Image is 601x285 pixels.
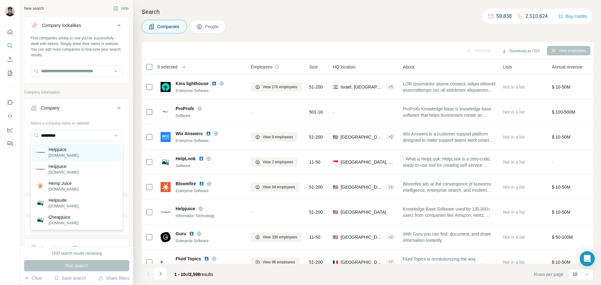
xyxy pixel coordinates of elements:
button: View 2 employees [251,157,297,167]
button: Save search [54,275,86,281]
span: Employees [251,64,272,70]
img: LinkedIn logo [189,231,194,236]
div: New search [24,6,44,11]
span: results [174,272,213,277]
span: View 2 employees [263,159,293,165]
button: Download as CSV [497,46,544,56]
button: Navigate to next page [154,267,167,280]
button: My lists [5,68,15,79]
span: Knowledge Base Software used by 130,000+ users from companies like Amazon, Hertz, Shipt. Start yo... [403,206,496,218]
span: Companies [157,23,180,30]
span: Wix Answers [176,130,203,137]
span: 51-200 [309,84,323,90]
span: Not in a list [503,235,525,240]
span: $ 10-50M [552,210,570,215]
span: 51-200 [309,184,323,190]
span: Fluid Topics [176,256,201,262]
span: $ 10-50M [552,135,570,140]
img: Logo of ProProfs [161,107,171,117]
span: Not in a list [503,185,525,190]
img: Logo of Kms lighthouse [161,82,171,92]
span: Rows per page [534,271,563,277]
button: View 96 employees [251,257,300,267]
p: Helpsuite [49,197,79,203]
button: Buy credits [558,12,587,21]
span: Bloomfire sits at the convergence of business intelligence, enterprise search, and modern knowled... [403,181,496,193]
button: Annual revenue ($) [24,240,129,255]
button: Dashboard [5,124,15,135]
img: Hemp Juice [36,182,45,191]
img: LinkedIn logo [206,131,211,136]
img: LinkedIn logo [199,156,204,161]
span: of [186,272,189,277]
span: Guru [176,231,186,237]
div: Enterprise Software [176,138,243,144]
span: LOR Ipsumdolor sitame consect, adipis elitsedd eiusmodtempo inci utl etdolorem aliquaenim adminim... [403,81,496,93]
span: 51-200 [309,259,323,265]
div: + 2 [386,234,395,240]
button: Company [24,100,129,118]
span: [GEOGRAPHIC_DATA], Central [341,159,395,165]
button: Company lookalikes [24,18,129,35]
span: $ 50-100M [552,235,573,240]
span: Fluid Topics is revolutionizing the way organizations and their clients extract value from their ... [403,256,496,268]
img: Logo of Fluid Topics [161,261,171,263]
img: Helpjuice [36,165,45,174]
span: People [205,23,219,30]
div: + 7 [386,259,395,265]
img: Logo of Helpjuice [161,207,171,217]
div: Information Technology [176,213,243,219]
span: 11-50 [309,159,321,165]
img: Helpjuice [36,148,45,157]
button: Feedback [5,138,15,149]
p: [DOMAIN_NAME] [49,153,79,158]
span: $ 100-500M [552,109,575,115]
span: $ 10-50M [552,185,570,190]
div: Company lookalikes [42,22,81,28]
span: Not in a list [503,210,525,215]
span: Not in a list [503,109,525,115]
span: 501-1K [309,109,323,115]
div: Find companies similar to one you've successfully dealt with before. Simply enter their name or w... [31,35,123,58]
span: 🇮🇱 [333,84,338,90]
span: 🇺🇸 [333,209,338,215]
div: + 2 [386,134,395,140]
span: $ 10-50M [552,260,570,265]
span: 🇸🇬 [333,159,338,165]
p: Company information [24,89,129,95]
span: View 330 employees [263,234,297,240]
p: 2,510,624 [526,13,548,20]
button: Hide [109,4,133,13]
span: 11-50 [309,234,321,240]
button: Clear [24,275,42,281]
span: Not in a list [503,260,525,265]
span: - [552,160,553,165]
span: - [333,109,334,115]
button: View 330 employees [251,232,302,242]
span: Bloomfire [176,181,196,187]
button: Quick start [5,26,15,38]
span: About [403,64,414,70]
img: Logo of Bloomfire [161,182,171,192]
p: 59,838 [496,13,512,20]
span: 1 - 10 [174,272,186,277]
img: Logo of HelpLook [161,157,171,167]
p: Cheapjuice [49,214,79,220]
p: Helpjuice [49,146,79,153]
span: 2,598 [189,272,200,277]
img: LinkedIn logo [199,181,204,186]
div: Software [176,113,243,119]
span: View 170 employees [263,84,297,90]
span: [GEOGRAPHIC_DATA] [341,234,383,240]
div: + 5 [386,84,395,90]
img: Logo of Wix Answers [161,132,171,142]
span: Size [309,64,318,70]
img: Logo of Guru [161,232,171,242]
span: Kms lighthouse [176,80,208,87]
p: [DOMAIN_NAME] [49,203,79,209]
span: View 84 employees [263,184,295,190]
button: Use Surfe on LinkedIn [5,97,15,108]
span: 0 selected [157,64,177,70]
button: View 9 employees [251,132,297,142]
span: Annual revenue [552,64,583,70]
